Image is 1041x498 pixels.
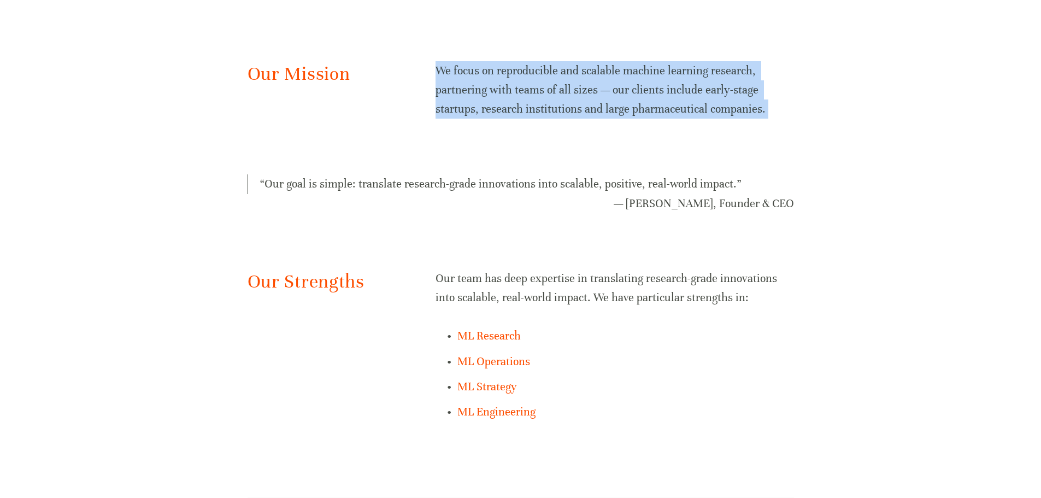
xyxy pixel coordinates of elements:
[248,194,794,213] figcaption: — [PERSON_NAME], Founder & CEO
[260,177,264,191] span: “
[457,355,530,368] a: ML Operations
[737,177,741,191] span: ”
[457,380,517,394] a: ML Strategy
[248,61,794,87] h2: Our Mission
[436,61,793,119] p: We focus on reproducible and scalable machine learning research, partnering with teams of all siz...
[248,269,417,295] h2: Our Strengths
[436,269,793,307] p: Our team has deep expertise in translating research-grade innovations into scalable, real-world i...
[457,405,536,419] a: ML Engineering
[457,329,521,343] a: ML Research
[248,174,794,194] blockquote: Our goal is simple: translate research-grade innovations into scalable, positive, real-world impact.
